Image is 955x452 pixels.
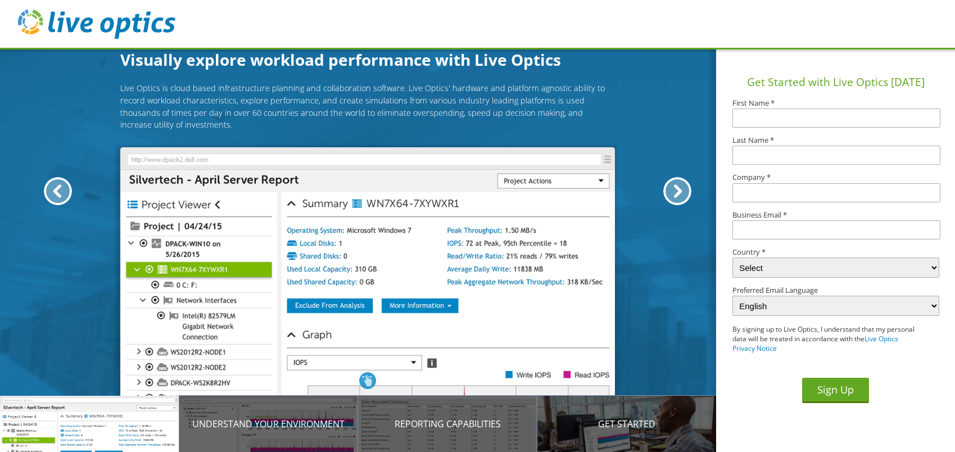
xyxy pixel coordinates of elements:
p: Live Optics is cloud based infrastructure planning and collaboration software. Live Optics' hardw... [120,82,615,130]
img: live_optics_svg.svg [18,10,175,39]
button: Sign Up [802,378,869,403]
label: First Name * [732,100,939,107]
label: Last Name * [732,137,939,144]
h1: Get Started with Live Optics [DATE] [721,74,951,91]
h1: Visually explore workload performance with Live Optics [120,48,615,71]
p: By signing up to Live Optics, I understand that my personal data will be treated in accordance wi... [732,325,918,353]
a: Live Optics Privacy Notice [732,334,898,353]
img: Introducing Live Optics [120,147,615,398]
p: Understand your environment [179,417,359,431]
p: Get Started [537,417,717,431]
label: Country * [732,248,939,256]
label: Company * [732,174,939,181]
label: Preferred Email Language [732,287,939,294]
p: Reporting Capabilities [358,417,537,431]
label: Business Email * [732,211,939,219]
